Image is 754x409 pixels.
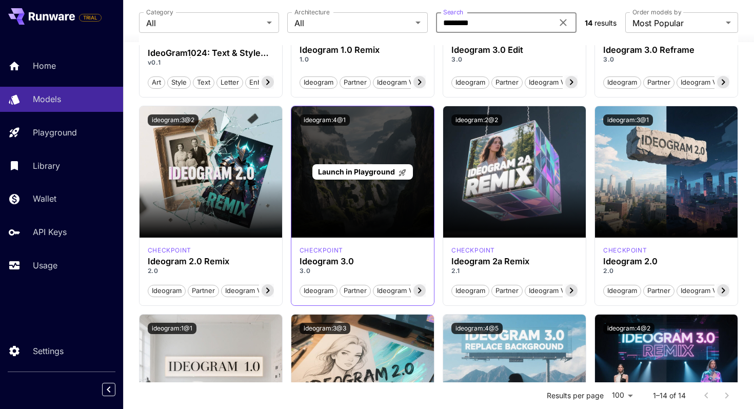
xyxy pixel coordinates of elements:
button: ideogram:4@5 [451,323,503,334]
div: ideogram2 [148,246,191,255]
span: Ideogram v3.0 [677,77,731,88]
span: Ideogram [604,77,641,88]
label: Category [146,8,173,16]
p: Results per page [547,391,604,401]
span: Partner [188,286,219,296]
h3: Ideogram 3.0 Reframe [603,45,729,55]
p: 2.0 [148,266,274,276]
span: style [168,77,190,88]
h3: Ideogram 3.0 Edit [451,45,578,55]
p: Playground [33,126,77,139]
span: All [294,17,411,29]
p: 3.0 [300,266,426,276]
span: Partner [644,77,674,88]
p: checkpoint [451,246,495,255]
button: style [167,75,191,89]
button: Ideogram v1.0 [373,75,426,89]
span: 14 [585,18,592,27]
p: Settings [33,345,64,357]
div: IdeoGram1024: Text & Style Enhancer | Flux.1 D LoRa [148,48,274,58]
p: 3.0 [451,55,578,64]
button: ideogram:2@2 [451,114,502,126]
span: Partner [340,286,370,296]
p: Wallet [33,192,56,205]
span: All [146,17,263,29]
button: Ideogram [300,284,338,297]
span: Ideogram v2.0 [222,286,275,296]
button: ideogram:4@2 [603,323,654,334]
span: TRIAL [80,14,101,22]
span: Ideogram [452,286,489,296]
button: Ideogram [451,284,489,297]
span: results [594,18,617,27]
button: ideogram:3@1 [603,114,653,126]
button: Partner [643,75,674,89]
span: Ideogram [300,286,337,296]
button: enhancer [245,75,284,89]
h3: Ideogram 2.0 Remix [148,257,274,266]
button: Ideogram [451,75,489,89]
button: Ideogram v3.0 [677,75,731,89]
p: Home [33,60,56,72]
h3: Ideogram 1.0 Remix [300,45,426,55]
span: art [148,77,165,88]
button: Ideogram [603,75,641,89]
button: Ideogram v3.0 [525,75,580,89]
div: ideogram2 [603,246,647,255]
button: letter [216,75,243,89]
button: Collapse sidebar [102,383,115,396]
button: text [193,75,214,89]
button: Ideogram [300,75,338,89]
p: Library [33,160,60,172]
span: Ideogram v3.0 [525,77,579,88]
div: 100 [608,388,637,403]
button: Ideogram v3.0 [373,284,428,297]
p: 1.0 [300,55,426,64]
span: Most Popular [632,17,722,29]
h3: Ideogram 2a Remix [451,257,578,266]
span: text [193,77,214,88]
button: Ideogram v2a [525,284,577,297]
span: Ideogram v3.0 [373,286,427,296]
div: Ideogram 3.0 [300,257,426,266]
p: checkpoint [603,246,647,255]
p: 3.0 [603,55,729,64]
h3: Ideogram 2.0 [603,257,729,266]
span: Partner [644,286,674,296]
span: letter [217,77,243,88]
p: 1–14 of 14 [653,391,686,401]
span: Ideogram v2.0 [677,286,731,296]
button: ideogram:1@1 [148,323,196,334]
button: Ideogram [603,284,641,297]
span: Add your payment card to enable full platform functionality. [79,11,102,24]
label: Order models by [632,8,681,16]
span: enhancer [246,77,283,88]
span: Ideogram [300,77,337,88]
p: Models [33,93,61,105]
span: Partner [340,77,370,88]
span: Partner [492,77,522,88]
label: Search [443,8,463,16]
div: ideogram2a [451,246,495,255]
p: 2.1 [451,266,578,276]
span: Ideogram v2a [525,286,577,296]
label: Architecture [294,8,329,16]
p: checkpoint [148,246,191,255]
button: ideogram:4@1 [300,114,350,126]
span: Ideogram v1.0 [373,77,426,88]
button: Partner [491,75,523,89]
p: Usage [33,259,57,271]
button: art [148,75,165,89]
span: Partner [492,286,522,296]
div: ideogram3 [300,246,343,255]
p: checkpoint [300,246,343,255]
p: API Keys [33,226,67,238]
button: ideogram:3@2 [148,114,199,126]
p: v0.1 [148,58,274,67]
button: Partner [188,284,219,297]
